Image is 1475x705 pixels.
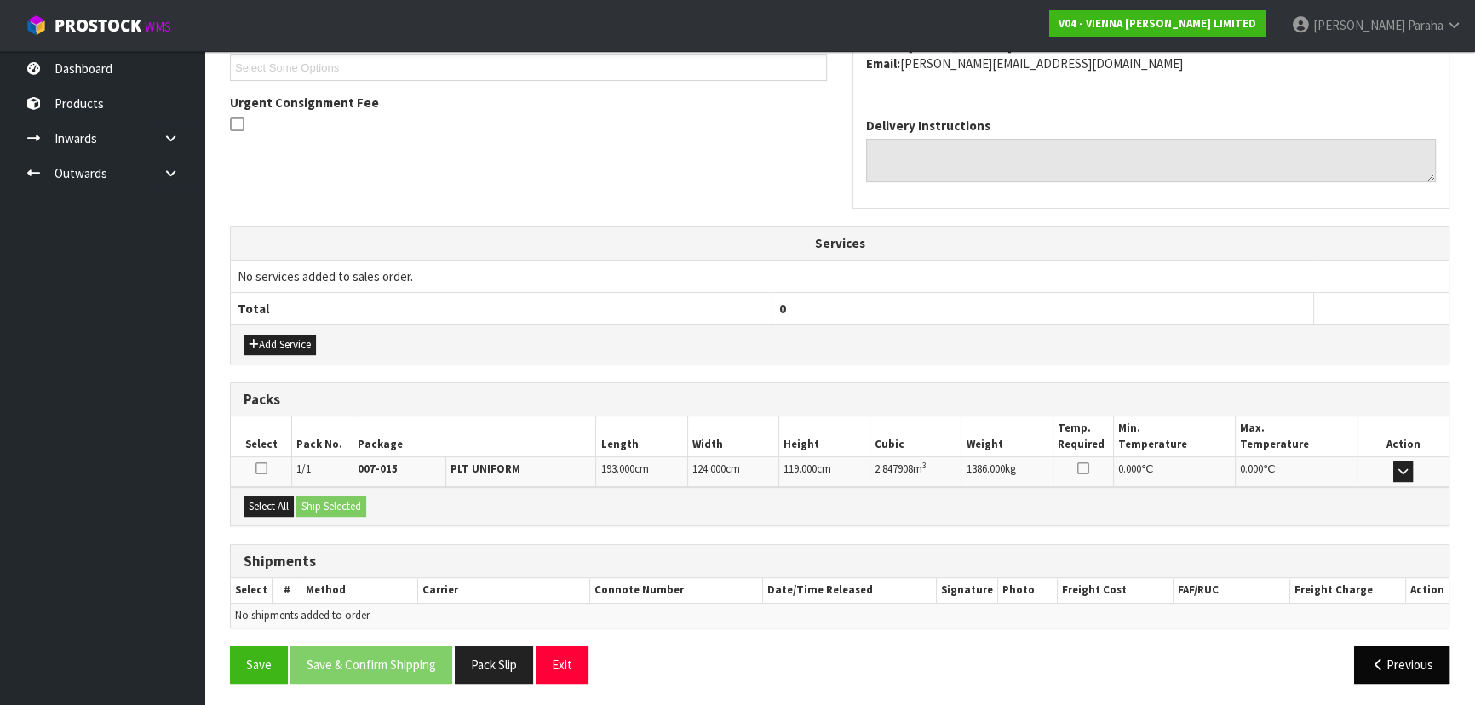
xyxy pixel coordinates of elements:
[301,578,417,603] th: Method
[692,461,726,476] span: 124.000
[866,117,990,135] label: Delivery Instructions
[600,461,634,476] span: 193.000
[783,461,817,476] span: 119.000
[875,461,913,476] span: 2.847908
[778,457,870,487] td: cm
[231,416,292,456] th: Select
[763,578,937,603] th: Date/Time Released
[1114,457,1236,487] td: ℃
[997,578,1057,603] th: Photo
[922,460,927,471] sup: 3
[451,461,520,476] strong: PLT UNIFORM
[231,260,1449,292] td: No services added to sales order.
[1405,578,1449,603] th: Action
[779,301,786,317] span: 0
[244,496,294,517] button: Select All
[55,14,141,37] span: ProStock
[1174,578,1290,603] th: FAF/RUC
[1313,17,1405,33] span: [PERSON_NAME]
[358,461,398,476] strong: 007-015
[1049,10,1266,37] a: V04 - VIENNA [PERSON_NAME] LIMITED
[244,392,1436,408] h3: Packs
[296,496,366,517] button: Ship Selected
[1408,17,1443,33] span: Paraha
[1354,646,1449,683] button: Previous
[455,646,533,683] button: Pack Slip
[296,461,311,476] span: 1/1
[145,19,171,35] small: WMS
[870,416,961,456] th: Cubic
[961,416,1053,456] th: Weight
[1236,457,1357,487] td: ℃
[1057,578,1173,603] th: Freight Cost
[866,55,900,72] strong: email
[1118,461,1141,476] span: 0.000
[866,37,908,54] strong: phone
[687,457,778,487] td: cm
[536,646,588,683] button: Exit
[778,416,870,456] th: Height
[596,457,687,487] td: cm
[231,578,273,603] th: Select
[231,603,1449,628] td: No shipments added to order.
[966,461,1004,476] span: 1386.000
[292,416,353,456] th: Pack No.
[417,578,589,603] th: Carrier
[230,646,288,683] button: Save
[244,553,1436,570] h3: Shipments
[687,416,778,456] th: Width
[273,578,301,603] th: #
[231,293,772,325] th: Total
[1053,416,1114,456] th: Temp. Required
[1059,16,1256,31] strong: V04 - VIENNA [PERSON_NAME] LIMITED
[596,416,687,456] th: Length
[231,227,1449,260] th: Services
[1114,416,1236,456] th: Min. Temperature
[290,646,452,683] button: Save & Confirm Shipping
[244,335,316,355] button: Add Service
[961,457,1053,487] td: kg
[353,416,596,456] th: Package
[866,37,1436,73] address: [PHONE_NUMBER] [PERSON_NAME][EMAIL_ADDRESS][DOMAIN_NAME]
[936,578,997,603] th: Signature
[1240,461,1263,476] span: 0.000
[1236,416,1357,456] th: Max. Temperature
[590,578,763,603] th: Connote Number
[870,457,961,487] td: m
[26,14,47,36] img: cube-alt.png
[230,94,379,112] label: Urgent Consignment Fee
[1289,578,1405,603] th: Freight Charge
[1357,416,1449,456] th: Action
